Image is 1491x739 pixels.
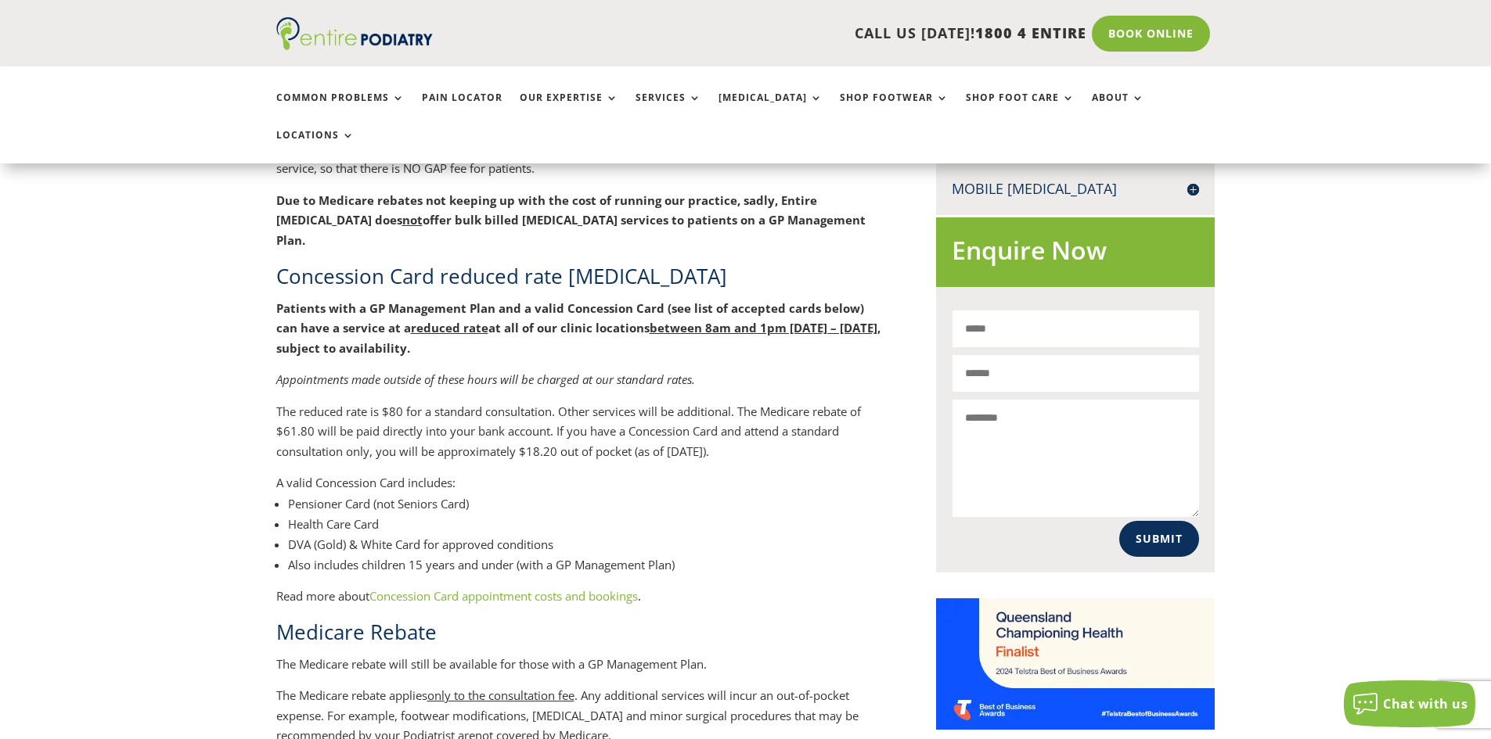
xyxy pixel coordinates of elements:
p: The Medicare rebate will still be available for those with a GP Management Plan. [276,655,885,687]
h2: Enquire Now [952,233,1199,276]
img: Telstra Business Awards QLD State Finalist - Championing Health Category [936,598,1215,730]
li: DVA (Gold) & White Card for approved conditions [288,534,885,554]
a: Entire Podiatry [276,38,433,53]
span: between 8am and 1pm [DATE] – [DATE] [650,320,877,335]
button: Chat with us [1344,680,1475,727]
a: Pain Locator [422,92,502,126]
em: Appointments made outside of these hours will be charged at our standard rates. [276,371,695,387]
a: Telstra Business Awards QLD State Finalist - Championing Health Category [936,717,1215,733]
b: Patients with a GP Management Plan and a valid Concession Card (see list of accepted cards below)... [276,300,881,356]
a: Book Online [1092,16,1210,52]
h2: Concession Card reduced rate [MEDICAL_DATA] [276,262,885,298]
a: Locations [276,130,355,163]
p: Read more about . [276,587,885,619]
p: CALL US [DATE]! [493,23,1086,44]
h4: Mobile [MEDICAL_DATA] [952,179,1199,199]
a: Services [636,92,701,126]
a: About [1092,92,1144,126]
span: reduced rate [411,320,488,335]
li: Health Care Card [288,514,885,534]
a: Shop Footwear [840,92,949,126]
h2: Medicare Rebate [276,618,885,654]
b: Due to Medicare rebates not keeping up with the cost of running our practice, sadly, Entire [MEDI... [276,192,817,228]
b: offer bulk billed [MEDICAL_DATA] services to patients on a GP Management Plan. [276,212,866,248]
li: Also includes children 15 years and under (with a GP Management Plan) [288,554,885,575]
b: not [402,212,423,228]
a: Common Problems [276,92,405,126]
a: Shop Foot Care [966,92,1075,126]
div: A valid Concession Card includes: [276,473,885,493]
span: Chat with us [1383,695,1468,712]
a: Our Expertise [520,92,618,126]
p: Bulk billed [MEDICAL_DATA] is when the podiatrist accepts the rebate offered by Medicare as the f... [276,139,885,191]
img: logo (1) [276,17,433,50]
a: Concession Card appointment costs and bookings [369,588,638,604]
li: Pensioner Card (not Seniors Card) [288,493,885,514]
a: [MEDICAL_DATA] [718,92,823,126]
p: The reduced rate is $80 for a standard consultation. Other services will be additional. The Medic... [276,402,885,474]
button: Submit [1119,521,1199,557]
span: only to the consultation fee [427,687,574,703]
span: 1800 4 ENTIRE [975,23,1086,42]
